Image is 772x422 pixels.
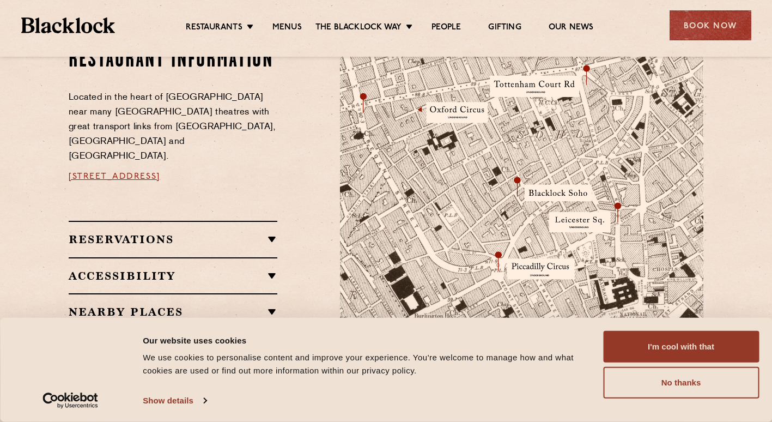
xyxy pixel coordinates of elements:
[186,22,242,34] a: Restaurants
[69,47,277,74] h2: Restaurant information
[143,334,591,347] div: Our website uses cookies
[143,351,591,377] div: We use cookies to personalise content and improve your experience. You're welcome to manage how a...
[586,297,739,399] img: svg%3E
[670,10,751,40] div: Book Now
[143,393,206,409] a: Show details
[549,22,594,34] a: Our News
[431,22,461,34] a: People
[603,367,759,399] button: No thanks
[69,91,277,164] p: Located in the heart of [GEOGRAPHIC_DATA] near many [GEOGRAPHIC_DATA] theatres with great transpo...
[272,22,302,34] a: Menus
[69,233,277,246] h2: Reservations
[69,305,277,318] h2: Nearby Places
[21,17,116,33] img: BL_Textured_Logo-footer-cropped.svg
[69,172,160,181] a: [STREET_ADDRESS]
[603,331,759,363] button: I'm cool with that
[23,393,118,409] a: Usercentrics Cookiebot - opens in a new window
[488,22,521,34] a: Gifting
[315,22,402,34] a: The Blacklock Way
[69,269,277,282] h2: Accessibility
